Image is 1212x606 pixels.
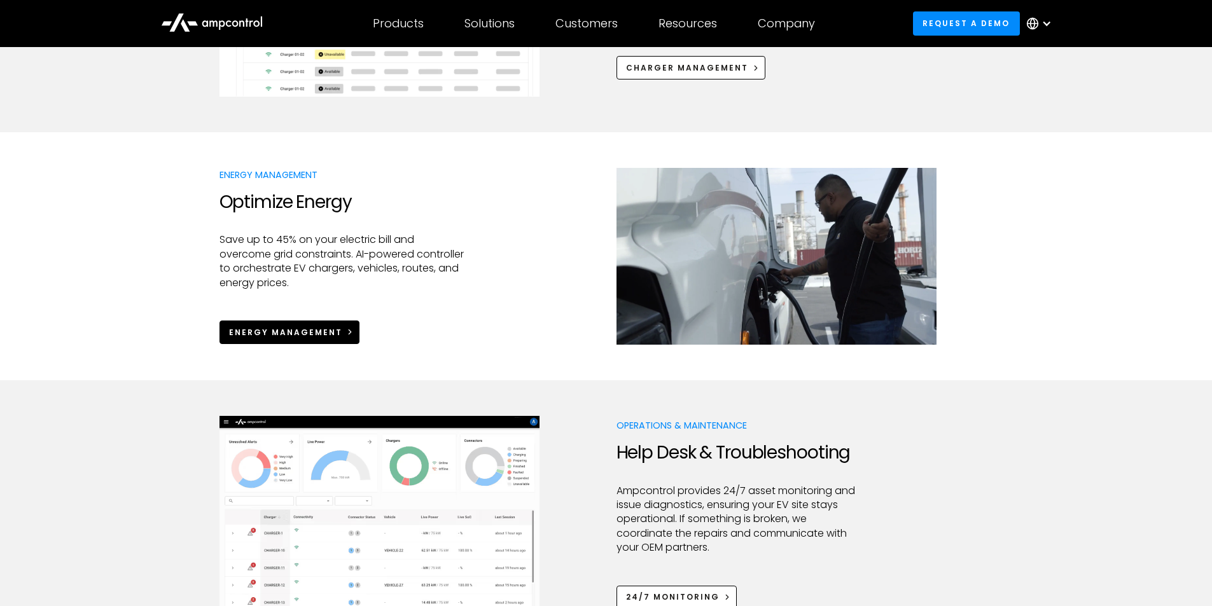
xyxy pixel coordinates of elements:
h2: Help Desk & Troubleshooting [616,442,861,464]
div: Customers [555,17,618,31]
h2: Optimize Energy [219,191,464,213]
p: Energy Management [219,169,464,181]
a: Charger Management [616,56,766,79]
div: Company [758,17,815,31]
a: Energy Management [219,320,360,344]
div: Charger Management [626,62,748,74]
div: Energy Management [229,327,342,338]
div: Solutions [464,17,515,31]
p: Ampcontrol provides 24/7 asset monitoring and issue diagnostics, ensuring your EV site stays oper... [616,484,861,555]
div: Products [373,17,424,31]
p: Operations & Maintenance [616,419,861,432]
div: Resources [658,17,717,31]
a: Request a demo [913,11,1020,35]
img: Ampcontrol EV fleet charging solutions for energy management [616,168,937,344]
p: Save up to 45% on your electric bill and overcome grid constraints. AI-powered controller to orch... [219,233,464,290]
div: 24/7 Monitoring [626,591,720,603]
